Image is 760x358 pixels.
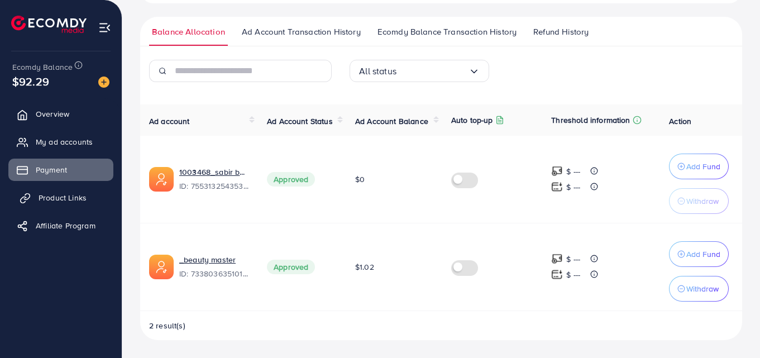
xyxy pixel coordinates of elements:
[686,247,720,261] p: Add Fund
[566,252,580,266] p: $ ---
[12,73,49,89] span: $92.29
[566,180,580,194] p: $ ---
[8,131,113,153] a: My ad accounts
[669,154,729,179] button: Add Fund
[669,276,729,302] button: Withdraw
[242,26,361,38] span: Ad Account Transaction History
[355,116,428,127] span: Ad Account Balance
[551,253,563,265] img: top-up amount
[355,174,365,185] span: $0
[551,181,563,193] img: top-up amount
[267,260,315,274] span: Approved
[179,166,249,192] div: <span class='underline'>1003468_sabir bhai_1758600780219</span></br>7553132543537594376
[98,21,111,34] img: menu
[669,116,691,127] span: Action
[149,320,185,331] span: 2 result(s)
[566,268,580,281] p: $ ---
[179,180,249,192] span: ID: 7553132543537594376
[149,255,174,279] img: ic-ads-acc.e4c84228.svg
[36,164,67,175] span: Payment
[98,77,109,88] img: image
[267,172,315,187] span: Approved
[551,269,563,280] img: top-up amount
[669,241,729,267] button: Add Fund
[686,160,720,173] p: Add Fund
[8,103,113,125] a: Overview
[8,187,113,209] a: Product Links
[396,63,469,80] input: Search for option
[533,26,589,38] span: Refund History
[149,116,190,127] span: Ad account
[566,165,580,178] p: $ ---
[8,214,113,237] a: Affiliate Program
[179,268,249,279] span: ID: 7338036351016648706
[551,165,563,177] img: top-up amount
[179,254,249,280] div: <span class='underline'>_beauty master</span></br>7338036351016648706
[12,61,73,73] span: Ecomdy Balance
[551,113,630,127] p: Threshold information
[36,136,93,147] span: My ad accounts
[267,116,333,127] span: Ad Account Status
[179,254,236,265] a: _beauty master
[39,192,87,203] span: Product Links
[179,166,249,178] a: 1003468_sabir bhai_1758600780219
[11,16,87,33] img: logo
[377,26,517,38] span: Ecomdy Balance Transaction History
[8,159,113,181] a: Payment
[152,26,225,38] span: Balance Allocation
[149,167,174,192] img: ic-ads-acc.e4c84228.svg
[451,113,493,127] p: Auto top-up
[686,282,719,295] p: Withdraw
[355,261,374,273] span: $1.02
[359,63,396,80] span: All status
[713,308,752,350] iframe: Chat
[686,194,719,208] p: Withdraw
[36,108,69,120] span: Overview
[36,220,95,231] span: Affiliate Program
[350,60,489,82] div: Search for option
[669,188,729,214] button: Withdraw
